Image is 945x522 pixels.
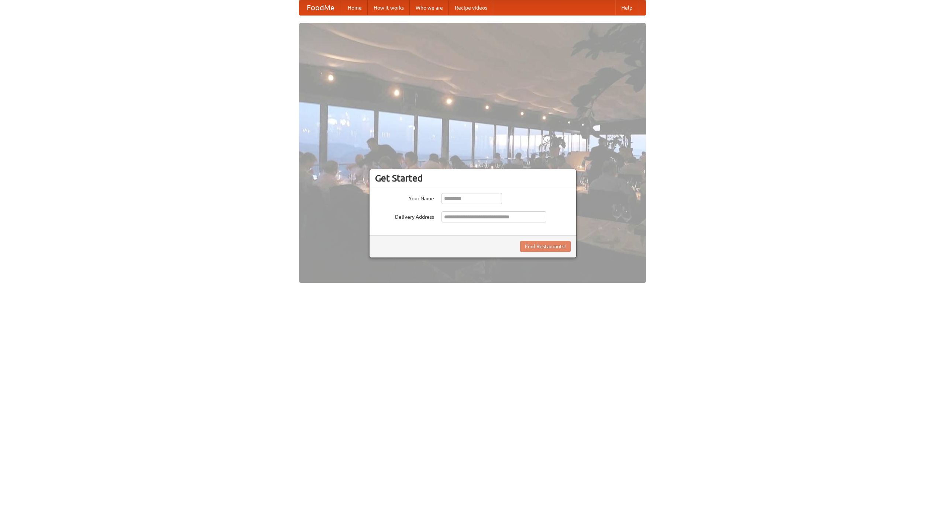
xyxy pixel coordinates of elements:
label: Delivery Address [375,211,434,221]
a: How it works [368,0,410,15]
a: Who we are [410,0,449,15]
a: FoodMe [299,0,342,15]
h3: Get Started [375,173,571,184]
label: Your Name [375,193,434,202]
a: Recipe videos [449,0,493,15]
a: Help [615,0,638,15]
button: Find Restaurants! [520,241,571,252]
a: Home [342,0,368,15]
